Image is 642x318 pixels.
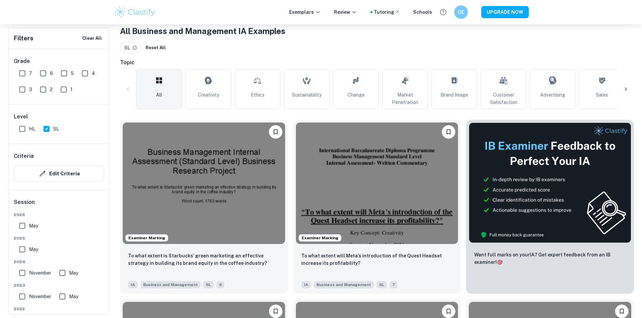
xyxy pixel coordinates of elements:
[334,8,357,16] p: Review
[69,269,78,277] span: May
[69,293,78,300] span: May
[29,246,38,253] span: May
[301,252,453,267] p: To what extent will Meta’s introduction of the Quest Headset increase its profitability?
[120,59,634,67] h6: Topic
[251,91,265,99] span: Ethics
[29,269,51,277] span: November
[14,306,104,312] span: 2022
[29,293,51,300] span: November
[413,8,432,16] a: Schools
[296,122,458,244] img: Business and Management IA example thumbnail: To what extent will Meta’s introduction
[114,5,156,19] img: Clastify logo
[289,8,320,16] p: Exemplars
[14,198,104,212] h6: Session
[14,282,104,288] span: 2023
[540,91,565,99] span: Advertising
[615,305,629,318] button: Bookmark
[203,281,214,288] span: SL
[374,8,400,16] a: Tutoring
[497,259,502,265] span: 🎯
[376,281,387,288] span: SL
[466,120,634,294] a: ThumbnailWant full marks on yourIA? Get expert feedback from an IB examiner!
[442,305,455,318] button: Bookmark
[269,305,282,318] button: Bookmark
[14,212,104,218] span: 2026
[128,252,280,267] p: To what extent is Starbucks’ green marketing an effective strategy in building its brand equity i...
[442,125,455,139] button: Bookmark
[14,166,104,182] button: Edit Criteria
[299,235,341,241] span: Examiner Marking
[14,57,104,65] h6: Grade
[124,44,133,51] span: SL
[14,113,104,121] h6: Level
[92,70,95,77] span: 4
[596,91,608,99] span: Sales
[128,281,138,288] span: IA
[437,6,449,18] button: Help and Feedback
[50,86,53,93] span: 2
[269,125,282,139] button: Bookmark
[70,86,72,93] span: 1
[29,70,32,77] span: 7
[14,34,33,43] h6: Filters
[144,43,167,53] button: Reset All
[50,70,53,77] span: 6
[120,25,634,37] h1: All Business and Management IA Examples
[390,281,398,288] span: 7
[14,259,104,265] span: 2024
[123,122,285,244] img: Business and Management IA example thumbnail: To what extent is Starbucks’ green marke
[14,152,34,160] h6: Criteria
[484,91,523,106] span: Customer Satisfaction
[126,235,168,241] span: Examiner Marking
[454,5,468,19] button: OE
[29,222,38,229] span: May
[141,281,201,288] span: Business and Management
[216,281,224,288] span: 6
[469,122,631,243] img: Thumbnail
[440,91,468,99] span: Brand Image
[29,125,35,133] span: HL
[301,281,311,288] span: IA
[198,91,219,99] span: Creativity
[156,91,162,99] span: All
[29,86,32,93] span: 3
[53,125,59,133] span: SL
[347,91,365,99] span: Change
[314,281,374,288] span: Business and Management
[474,251,626,266] p: Want full marks on your IA ? Get expert feedback from an IB examiner!
[120,120,288,294] a: Examiner MarkingBookmarkTo what extent is Starbucks’ green marketing an effective strategy in bui...
[14,235,104,241] span: 2025
[481,6,529,18] button: UPGRADE NOW
[120,42,141,53] div: SL
[293,120,461,294] a: Examiner MarkingBookmarkTo what extent will Meta’s introduction of the Quest Headset increase its...
[385,91,425,106] span: Market Penetration
[457,8,465,16] h6: OE
[81,33,103,43] button: Clear All
[292,91,322,99] span: Sustainability
[71,70,74,77] span: 5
